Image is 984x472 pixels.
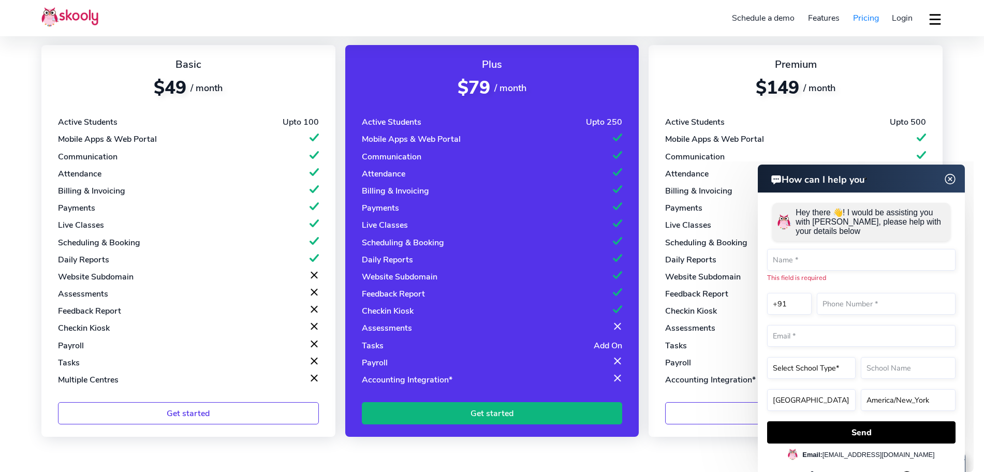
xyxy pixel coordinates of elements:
[58,168,101,180] div: Attendance
[58,374,119,386] div: Multiple Centres
[665,57,926,71] div: Premium
[665,322,715,334] div: Assessments
[362,219,408,231] div: Live Classes
[458,76,490,100] span: $79
[665,219,711,231] div: Live Classes
[665,357,691,368] div: Payroll
[362,237,444,248] div: Scheduling & Booking
[58,305,121,317] div: Feedback Report
[885,10,919,26] a: Login
[190,82,223,94] span: / month
[586,116,622,128] div: Upto 250
[846,10,886,26] a: Pricing
[362,202,399,214] div: Payments
[362,57,623,71] div: Plus
[594,340,622,351] div: Add On
[362,402,623,424] a: Get started
[58,219,104,231] div: Live Classes
[853,12,879,24] span: Pricing
[803,82,835,94] span: / month
[665,402,926,424] a: Get started
[154,76,186,100] span: $49
[58,340,84,351] div: Payroll
[665,271,741,283] div: Website Subdomain
[58,151,118,163] div: Communication
[362,374,452,386] div: Accounting Integration*
[665,168,709,180] div: Attendance
[665,151,725,163] div: Communication
[58,185,125,197] div: Billing & Invoicing
[665,185,732,197] div: Billing & Invoicing
[58,288,108,300] div: Assessments
[362,288,425,300] div: Feedback Report
[58,116,118,128] div: Active Students
[362,134,461,145] div: Mobile Apps & Web Portal
[756,76,799,100] span: $149
[58,271,134,283] div: Website Subdomain
[362,357,388,368] div: Payroll
[362,168,405,180] div: Attendance
[665,134,764,145] div: Mobile Apps & Web Portal
[58,202,95,214] div: Payments
[283,116,319,128] div: Upto 100
[890,116,926,128] div: Upto 500
[665,374,756,386] div: Accounting Integration*
[362,340,384,351] div: Tasks
[726,10,802,26] a: Schedule a demo
[665,288,728,300] div: Feedback Report
[665,202,702,214] div: Payments
[58,357,80,368] div: Tasks
[362,305,414,317] div: Checkin Kiosk
[665,305,717,317] div: Checkin Kiosk
[494,82,526,94] span: / month
[665,116,725,128] div: Active Students
[928,7,943,31] button: dropdown menu
[801,10,846,26] a: Features
[58,322,110,334] div: Checkin Kiosk
[58,402,319,424] a: Get started
[362,254,413,265] div: Daily Reports
[58,57,319,71] div: Basic
[58,254,109,265] div: Daily Reports
[665,237,747,248] div: Scheduling & Booking
[58,237,140,248] div: Scheduling & Booking
[362,185,429,197] div: Billing & Invoicing
[665,340,687,351] div: Tasks
[892,12,913,24] span: Login
[362,151,421,163] div: Communication
[665,254,716,265] div: Daily Reports
[58,134,157,145] div: Mobile Apps & Web Portal
[362,322,412,334] div: Assessments
[41,7,98,27] img: Skooly
[362,271,437,283] div: Website Subdomain
[362,116,421,128] div: Active Students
